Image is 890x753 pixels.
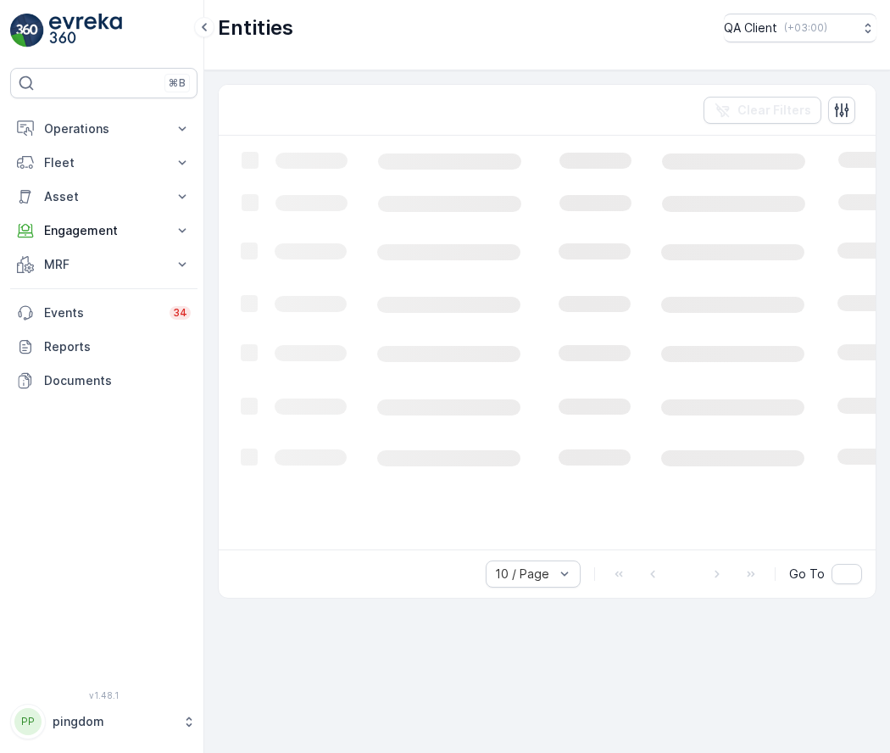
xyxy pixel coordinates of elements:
button: QA Client(+03:00) [724,14,876,42]
button: Clear Filters [704,97,821,124]
p: Engagement [44,222,164,239]
span: Go To [789,566,825,583]
p: QA Client [724,20,777,36]
img: logo_light-DOdMpM7g.png [49,14,122,47]
p: Fleet [44,154,164,171]
p: Asset [44,188,164,205]
button: Engagement [10,214,197,248]
a: Reports [10,330,197,364]
p: MRF [44,256,164,273]
a: Events34 [10,296,197,330]
button: PPpingdom [10,704,197,739]
p: Documents [44,372,191,389]
div: PP [14,708,42,735]
p: pingdom [53,713,174,730]
p: Reports [44,338,191,355]
p: ⌘B [169,76,186,90]
a: Documents [10,364,197,398]
img: logo [10,14,44,47]
p: Events [44,304,159,321]
p: Clear Filters [737,102,811,119]
span: v 1.48.1 [10,690,197,700]
p: ( +03:00 ) [784,21,827,35]
button: MRF [10,248,197,282]
p: Operations [44,120,164,137]
button: Asset [10,180,197,214]
p: 34 [173,306,187,320]
button: Operations [10,112,197,146]
p: Entities [218,14,293,42]
button: Fleet [10,146,197,180]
